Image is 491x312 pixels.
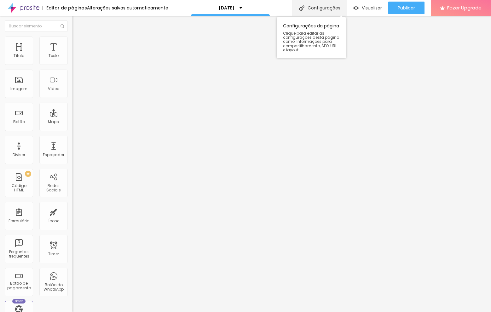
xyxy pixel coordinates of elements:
[362,5,382,10] span: Visualizar
[299,5,304,11] img: Icone
[6,281,31,290] div: Botão de pagamento
[6,184,31,193] div: Código HTML
[48,219,59,223] div: Ícone
[283,31,340,52] span: Clique para editar as configurações desta página como: Informações para compartilhamento, SEO, UR...
[277,17,346,58] div: Configurações da página
[87,6,168,10] div: Alterações salvas automaticamente
[398,5,415,10] span: Publicar
[49,54,59,58] div: Texto
[13,153,25,157] div: Divisor
[48,87,59,91] div: Vídeo
[10,87,27,91] div: Imagem
[43,153,64,157] div: Espaçador
[14,54,24,58] div: Título
[12,299,26,303] div: Novo
[72,16,491,312] iframe: Editor
[388,2,425,14] button: Publicar
[6,250,31,259] div: Perguntas frequentes
[9,219,29,223] div: Formulário
[219,6,234,10] p: [DATE]
[347,2,388,14] button: Visualizar
[353,5,359,11] img: view-1.svg
[447,5,482,10] span: Fazer Upgrade
[41,283,66,292] div: Botão do WhatsApp
[48,120,59,124] div: Mapa
[5,20,68,32] input: Buscar elemento
[61,24,64,28] img: Icone
[41,184,66,193] div: Redes Sociais
[13,120,25,124] div: Botão
[48,252,59,256] div: Timer
[43,6,87,10] div: Editor de páginas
